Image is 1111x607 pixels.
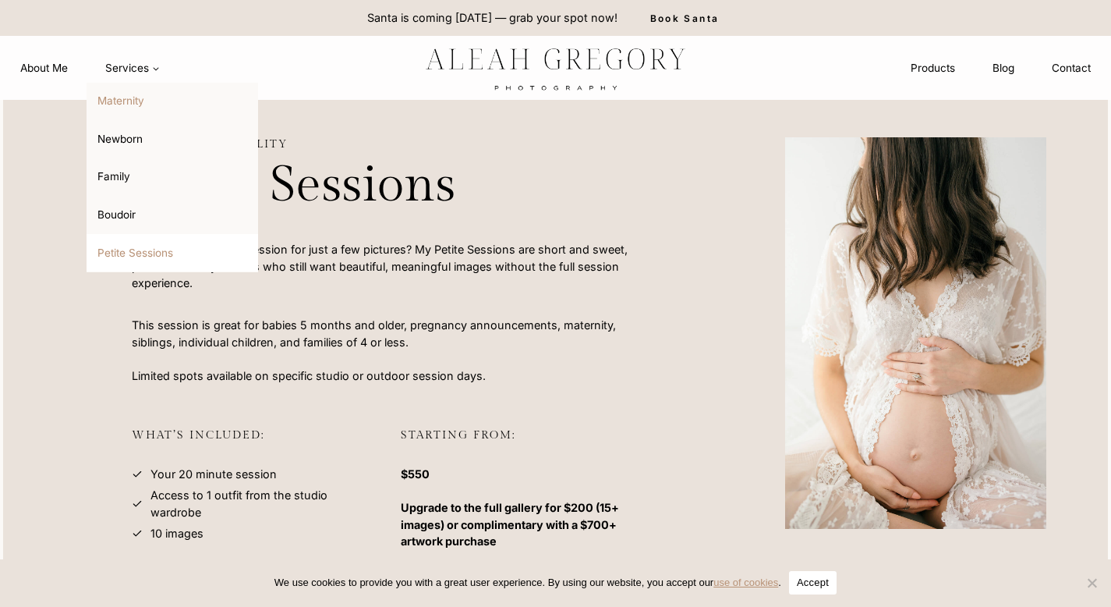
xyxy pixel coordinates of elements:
button: Accept [789,571,837,595]
nav: Primary [2,54,179,83]
span: Your 20 minute session [150,466,277,483]
a: Newborn [87,120,258,158]
a: Family [87,158,258,196]
a: Contact [1033,54,1109,83]
p: This session is great for babies 5 months and older, pregnancy announcements, maternity, siblings... [132,317,645,384]
a: Maternity [87,83,258,120]
p: Looking for a shorter session for just a few pictures? My Petite Sessions are short and sweet, pe... [132,241,645,292]
a: Boudoir [87,196,258,233]
h3: STARTING FROM: [401,428,645,460]
a: use of cookies [713,577,778,588]
h1: Petite Sessions [132,156,645,216]
a: About Me [2,54,87,83]
span: 10 images [150,525,203,542]
img: aleah gregory logo [388,37,724,99]
a: Petite Sessions [87,234,258,272]
a: Blog [974,54,1033,83]
img: Pregnant woman in lace dress, cradling belly. [723,137,1109,529]
span: No [1084,575,1099,591]
span: We use cookies to provide you with a great user experience. By using our website, you accept our . [274,575,781,591]
h3: Limited availability [132,137,645,151]
button: Child menu of Services [87,54,179,83]
h3: what’s INCLUDED: [132,428,376,460]
a: Products [892,54,974,83]
nav: Secondary [892,54,1109,83]
span: Access to 1 outfit from the studio wardrobe [150,487,376,520]
p: $550 Upgrade to the full gallery for $200 (15+ images) or complimentary with a $700+ artwork purc... [401,466,645,550]
p: Santa is coming [DATE] — grab your spot now! [367,9,617,27]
